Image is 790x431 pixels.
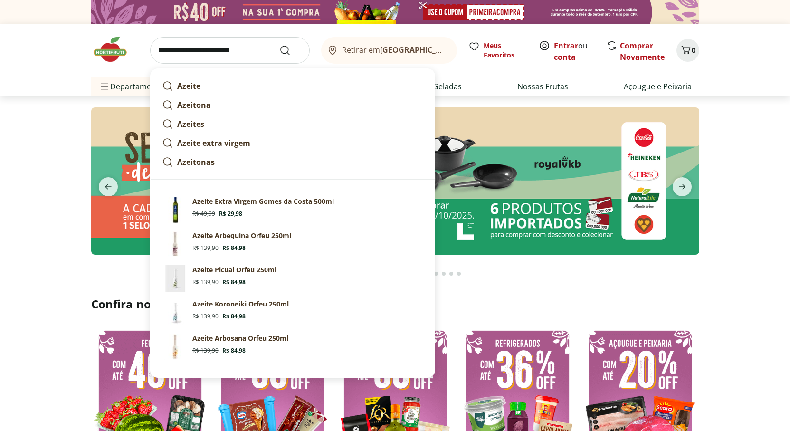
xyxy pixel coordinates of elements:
a: Meus Favoritos [468,41,527,60]
button: Retirar em[GEOGRAPHIC_DATA]/[GEOGRAPHIC_DATA] [321,37,457,64]
a: Azeite Extra Virgem Gomes da Costa 500mlAzeite Extra Virgem Gomes da Costa 500mlR$ 49,99R$ 29,98 [158,193,427,227]
h2: Confira nossos descontos exclusivos [91,297,699,312]
input: search [150,37,310,64]
a: Azeitonas [158,153,427,172]
strong: Azeite [177,81,200,91]
button: Go to page 16 from fs-carousel [447,262,455,285]
span: R$ 139,90 [192,347,219,354]
p: Azeite Arbequina Orfeu 250ml [192,231,291,240]
a: Azeite Arbosana Orfeu 250mlR$ 139,90R$ 84,98 [158,330,427,364]
img: Hortifruti [91,35,139,64]
p: Azeite Koroneiki Orfeu 250ml [192,299,289,309]
strong: Azeites [177,119,204,129]
button: next [665,177,699,196]
span: Departamentos [99,75,167,98]
button: Carrinho [676,39,699,62]
span: Meus Favoritos [484,41,527,60]
a: Azeites [158,115,427,134]
strong: Azeitonas [177,157,215,167]
span: R$ 49,99 [192,210,215,218]
a: Azeite Koroneiki Orfeu 250mlR$ 139,90R$ 84,98 [158,296,427,330]
button: Go to page 15 from fs-carousel [440,262,447,285]
span: R$ 84,98 [222,244,246,252]
button: Go to page 14 from fs-carousel [432,262,440,285]
span: R$ 139,90 [192,244,219,252]
a: Criar conta [554,40,606,62]
a: Comprar Novamente [620,40,665,62]
strong: Azeite extra virgem [177,138,250,148]
button: previous [91,177,125,196]
p: Azeite Extra Virgem Gomes da Costa 500ml [192,197,334,206]
span: R$ 139,90 [192,313,219,320]
strong: Azeitona [177,100,211,110]
span: R$ 84,98 [222,347,246,354]
a: Azeite [158,77,427,96]
a: Azeitona [158,96,427,115]
span: R$ 139,90 [192,278,219,286]
span: ou [554,40,596,63]
span: R$ 84,98 [222,313,246,320]
b: [GEOGRAPHIC_DATA]/[GEOGRAPHIC_DATA] [380,45,540,55]
span: 0 [692,46,695,55]
a: Entrar [554,40,578,51]
p: Azeite Arbosana Orfeu 250ml [192,334,288,343]
span: R$ 29,98 [219,210,242,218]
a: Nossas Frutas [517,81,568,92]
a: Açougue e Peixaria [624,81,692,92]
span: Retirar em [342,46,447,54]
p: Azeite Picual Orfeu 250ml [192,265,276,275]
img: Azeite Extra Virgem Gomes da Costa 500ml [162,197,189,223]
a: Azeite Picual Orfeu 250mlR$ 139,90R$ 84,98 [158,261,427,296]
span: R$ 84,98 [222,278,246,286]
a: Azeite extra virgem [158,134,427,153]
button: Go to page 17 from fs-carousel [455,262,463,285]
button: Submit Search [279,45,302,56]
a: Azeite Arbequina Orfeu 250mlR$ 139,90R$ 84,98 [158,227,427,261]
button: Menu [99,75,110,98]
